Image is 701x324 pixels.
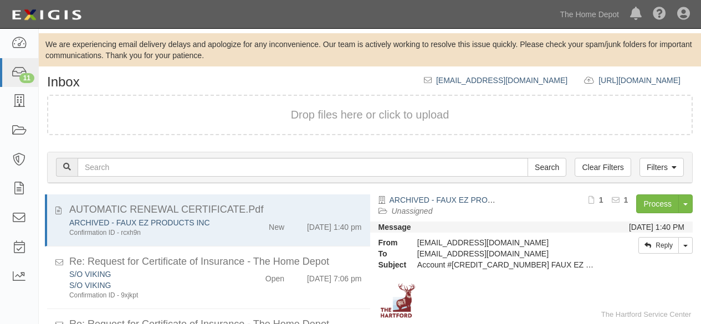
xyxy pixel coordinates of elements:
img: logo-5460c22ac91f19d4615b14bd174203de0afe785f0fc80cf4dbbc73dc1793850b.png [8,5,85,25]
div: AUTOMATIC RENEWAL CERTIFICATE.Pdf [69,203,362,217]
a: S/O VIKING [69,270,111,279]
div: Confirmation ID - rcxh9n [69,228,233,238]
input: Search [78,158,528,177]
div: Confirmation ID - 9xjkpt [69,291,233,300]
div: party-tmphnn@sbainsurance.homedepot.com [409,248,604,259]
div: [DATE] 1:40 PM [629,222,684,233]
div: [DATE] 7:06 pm [307,269,362,284]
i: Help Center - Complianz [653,8,666,21]
div: New [269,217,284,233]
img: The Hartford [378,281,417,320]
a: The Home Depot [554,3,625,25]
h1: Inbox [47,75,80,89]
strong: To [370,248,409,259]
strong: Message [378,223,411,232]
div: 11 [19,73,34,83]
button: Drop files here or click to upload [291,107,449,123]
div: [DATE] 1:40 pm [307,217,362,233]
b: 1 [599,196,603,204]
input: Search [528,158,566,177]
a: [EMAIL_ADDRESS][DOMAIN_NAME] [436,76,567,85]
div: Re: Request for Certificate of Insurance - The Home Depot [69,255,362,269]
div: [EMAIL_ADDRESS][DOMAIN_NAME] [409,237,604,248]
a: S/O VIKING [69,281,111,290]
b: 1 [624,196,628,204]
strong: Subject [370,259,409,270]
a: Clear Filters [575,158,631,177]
div: ARCHIVED - FAUX EZ PRODUCTS INC [69,217,233,228]
a: ARCHIVED - FAUX EZ PRODUCTS INC [390,196,530,204]
div: Account #100000002219607 FAUX EZ PRODUCTS INC [409,259,604,270]
a: Process [636,194,679,213]
a: [URL][DOMAIN_NAME] [598,76,693,85]
div: Open [265,269,284,284]
a: Unassigned [392,207,433,215]
a: Filters [639,158,684,177]
a: ARCHIVED - FAUX EZ PRODUCTS INC [69,218,210,227]
div: We are experiencing email delivery delays and apologize for any inconvenience. Our team is active... [39,39,701,61]
a: Reply [638,237,679,254]
strong: From [370,237,409,248]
